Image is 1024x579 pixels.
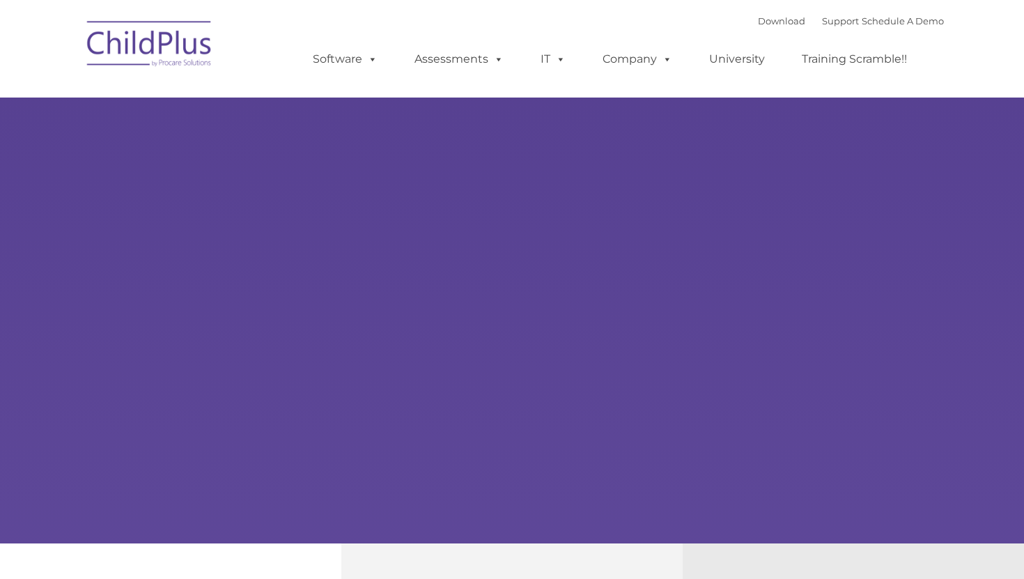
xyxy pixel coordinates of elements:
[401,45,518,73] a: Assessments
[788,45,921,73] a: Training Scramble!!
[822,15,859,26] a: Support
[80,11,219,81] img: ChildPlus by Procare Solutions
[695,45,779,73] a: University
[758,15,944,26] font: |
[862,15,944,26] a: Schedule A Demo
[527,45,580,73] a: IT
[299,45,391,73] a: Software
[589,45,686,73] a: Company
[758,15,805,26] a: Download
